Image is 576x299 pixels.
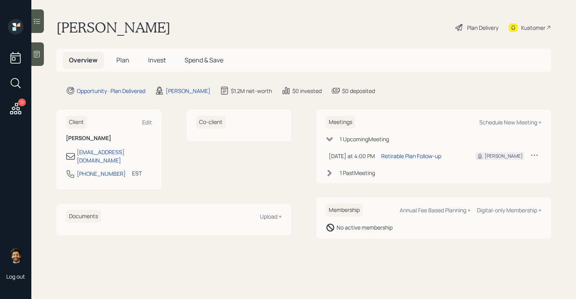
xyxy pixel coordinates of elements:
[66,210,101,223] h6: Documents
[66,116,87,129] h6: Client
[485,153,523,160] div: [PERSON_NAME]
[18,98,26,106] div: 11
[381,152,441,160] div: Retirable Plan Follow-up
[231,87,272,95] div: $1.2M net-worth
[342,87,375,95] div: $0 deposited
[69,56,98,64] span: Overview
[340,135,389,143] div: 1 Upcoming Meeting
[185,56,223,64] span: Spend & Save
[196,116,226,129] h6: Co-client
[326,204,363,217] h6: Membership
[521,24,545,32] div: Kustomer
[337,223,393,232] div: No active membership
[142,119,152,126] div: Edit
[116,56,129,64] span: Plan
[479,119,542,126] div: Schedule New Meeting +
[148,56,166,64] span: Invest
[467,24,498,32] div: Plan Delivery
[329,152,375,160] div: [DATE] at 4:00 PM
[66,135,152,142] h6: [PERSON_NAME]
[477,206,542,214] div: Digital-only Membership +
[340,169,375,177] div: 1 Past Meeting
[77,87,145,95] div: Opportunity · Plan Delivered
[292,87,322,95] div: $0 invested
[8,248,24,263] img: eric-schwartz-headshot.png
[326,116,355,129] h6: Meetings
[166,87,210,95] div: [PERSON_NAME]
[132,169,142,177] div: EST
[260,213,282,220] div: Upload +
[77,148,152,164] div: [EMAIL_ADDRESS][DOMAIN_NAME]
[6,273,25,280] div: Log out
[56,19,170,36] h1: [PERSON_NAME]
[77,170,126,178] div: [PHONE_NUMBER]
[400,206,471,214] div: Annual Fee Based Planning +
